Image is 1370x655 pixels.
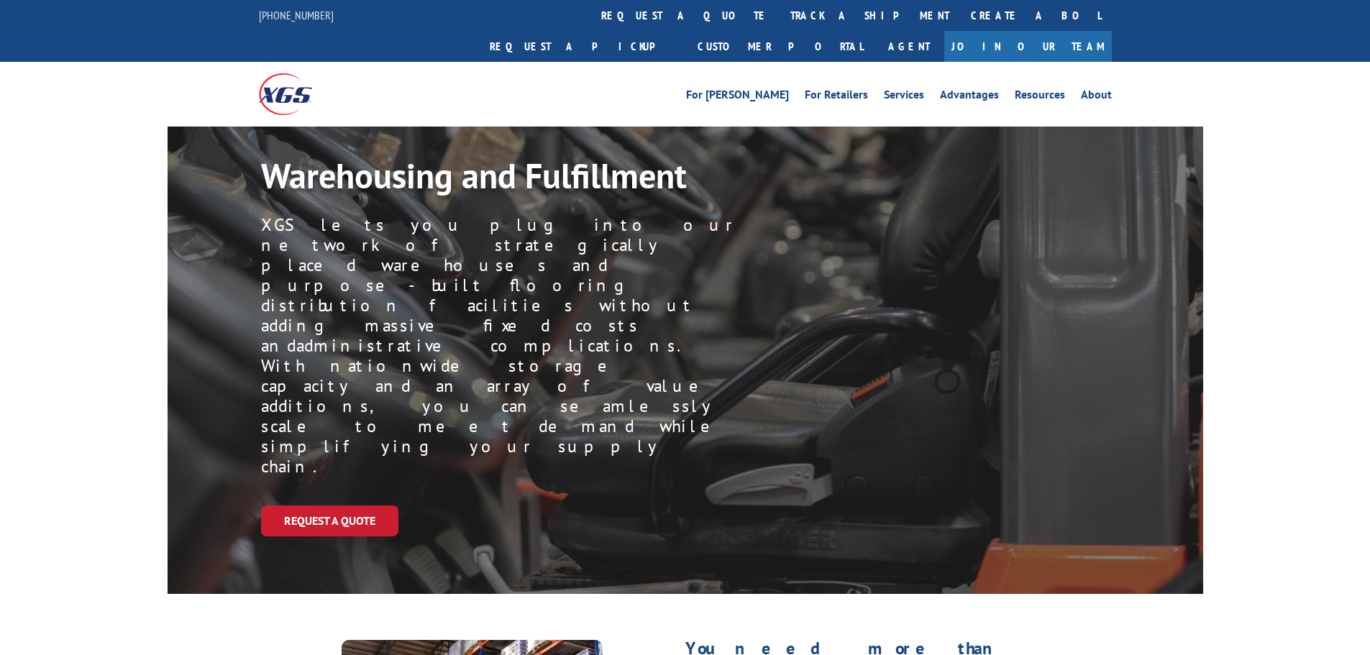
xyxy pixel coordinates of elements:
a: Join Our Team [944,31,1112,62]
span: administrative c [296,334,498,357]
a: Services [884,89,924,105]
a: For Retailers [805,89,868,105]
a: For [PERSON_NAME] [686,89,789,105]
a: Request a Quote [261,505,398,536]
h1: Warehousing and Fulfillment [261,155,1153,204]
a: Agent [874,31,944,62]
a: Advantages [940,89,999,105]
a: Resources [1015,89,1065,105]
a: Customer Portal [687,31,874,62]
a: About [1081,89,1112,105]
a: [PHONE_NUMBER] [259,8,334,22]
a: Request a pickup [479,31,687,62]
p: XGS lets you plug into our network of strategically placed warehouses and purpose-built flooring ... [261,215,736,477]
